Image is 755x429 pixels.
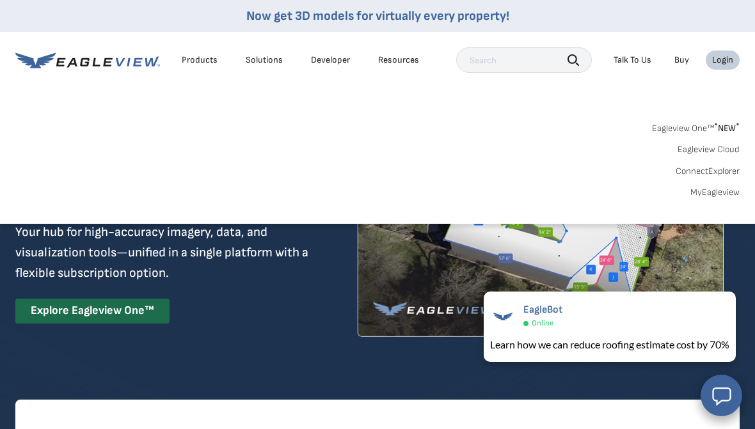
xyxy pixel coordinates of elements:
a: Developer [311,54,350,66]
a: ConnectExplorer [676,166,740,177]
button: Open chat window [701,375,742,416]
div: Talk To Us [614,54,651,66]
div: Solutions [246,54,283,66]
a: Eagleview One™*NEW* [652,119,740,134]
a: Explore Eagleview One™ [15,299,170,324]
a: Buy [674,54,689,66]
span: NEW [714,123,740,134]
div: Learn how we can reduce roofing estimate cost by 70% [490,337,729,352]
div: Login [712,54,733,66]
input: Search [456,47,592,73]
a: Now get 3D models for virtually every property! [246,8,509,24]
a: MyEagleview [690,187,740,198]
span: EagleBot [523,304,562,316]
a: Eagleview Cloud [678,144,740,155]
div: Products [182,54,218,66]
div: Resources [378,54,419,66]
img: EagleBot [490,304,516,329]
span: Online [532,318,553,328]
p: Your hub for high-accuracy imagery, data, and visualization tools—unified in a single platform wi... [15,222,311,283]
